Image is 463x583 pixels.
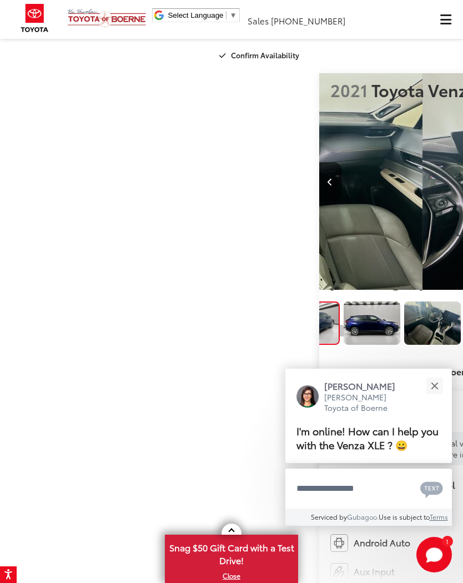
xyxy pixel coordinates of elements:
[285,469,452,509] textarea: Type your message
[168,11,236,19] a: Select Language​
[330,534,348,552] img: Android Auto
[430,512,448,521] a: Terms
[379,512,430,521] span: Use is subject to
[404,301,461,345] img: 2021 Toyota Venza XLE
[324,392,406,414] p: [PERSON_NAME] Toyota of Boerne
[248,14,269,27] span: Sales
[271,14,345,27] span: [PHONE_NUMBER]
[416,537,452,572] svg: Start Chat
[285,369,452,526] div: Close[PERSON_NAME][PERSON_NAME] Toyota of BoerneI'm online! How can I help you with the Venza XLE...
[422,374,446,398] button: Close
[319,162,341,201] button: Previous image
[417,476,446,501] button: Chat with SMS
[324,380,406,392] p: [PERSON_NAME]
[166,536,297,570] span: Snag $50 Gift Card with a Test Drive!
[229,11,236,19] span: ▼
[213,46,308,65] button: Confirm Availability
[330,78,368,102] span: 2021
[311,512,347,521] span: Serviced by
[446,539,449,544] span: 1
[168,11,223,19] span: Select Language
[226,11,227,19] span: ​
[416,537,452,572] button: Toggle Chat Window
[344,301,400,345] a: Expand Photo 7
[343,301,401,345] img: 2021 Toyota Venza XLE
[420,480,443,498] svg: Text
[231,50,299,60] span: Confirm Availability
[347,512,379,521] a: Gubagoo.
[404,301,461,345] a: Expand Photo 8
[67,8,147,28] img: Vic Vaughan Toyota of Boerne
[296,424,439,452] span: I'm online! How can I help you with the Venza XLE ? 😀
